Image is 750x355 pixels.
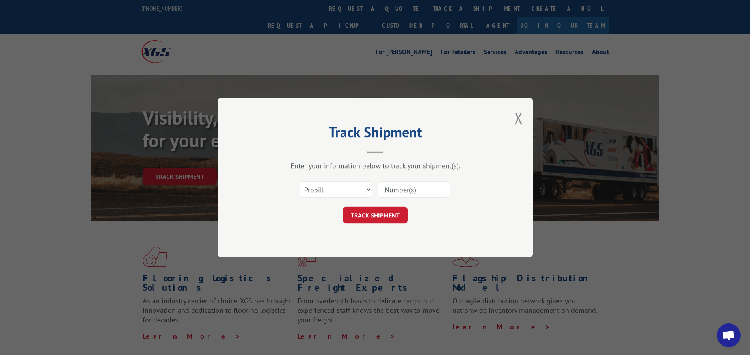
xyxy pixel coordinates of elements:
input: Number(s) [378,181,450,198]
h2: Track Shipment [257,126,493,141]
button: TRACK SHIPMENT [343,207,408,223]
div: Open chat [717,323,741,347]
div: Enter your information below to track your shipment(s). [257,161,493,170]
button: Close modal [514,108,523,128]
